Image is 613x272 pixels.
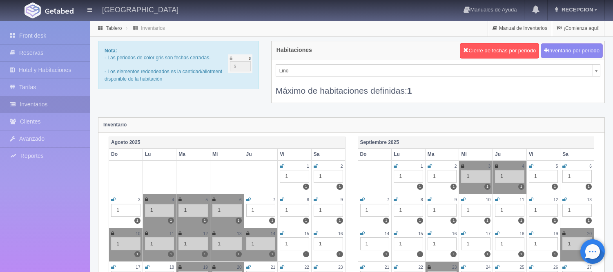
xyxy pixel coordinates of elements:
label: 1 [236,251,242,257]
th: Lu [143,148,176,160]
small: 10 [486,198,490,202]
small: 9 [455,198,457,202]
b: Nota: [105,48,117,54]
th: Septiembre 2025 [358,137,594,148]
small: 25 [519,265,524,270]
small: 8 [421,198,423,202]
button: Inventario por periodo [541,43,603,58]
small: 23 [338,265,343,270]
div: 1 [360,237,390,250]
small: 5 [556,164,558,169]
label: 1 [450,251,457,257]
small: 27 [587,265,592,270]
div: 1 [562,170,592,183]
th: Mi [459,148,493,160]
small: 16 [338,232,343,236]
div: 1 [529,237,558,250]
div: 1 [495,204,524,217]
div: 1 [394,170,423,183]
small: 3 [138,198,140,202]
small: 19 [203,265,208,270]
div: 1 [562,237,592,250]
th: Ju [493,148,527,160]
label: 1 [337,251,343,257]
div: 1 [111,237,140,250]
a: Lino [276,64,600,76]
div: 1 [212,237,242,250]
a: Inventarios [141,25,165,31]
div: 1 [145,237,174,250]
th: Agosto 2025 [109,137,346,148]
label: 1 [450,218,457,224]
label: 1 [337,184,343,190]
div: 1 [178,237,208,250]
img: Getabed [45,8,74,14]
label: 1 [417,218,423,224]
label: 1 [552,251,558,257]
div: 1 [246,237,276,250]
label: 1 [236,218,242,224]
small: 16 [452,232,457,236]
h4: Habitaciones [276,47,312,53]
small: 13 [237,232,241,236]
div: 1 [314,170,343,183]
label: 1 [383,251,389,257]
label: 1 [303,251,309,257]
small: 8 [307,198,309,202]
th: Ju [244,148,278,160]
div: 1 [246,204,276,217]
small: 11 [169,232,174,236]
small: 18 [519,232,524,236]
small: 21 [385,265,389,270]
div: 1 [562,204,592,217]
small: 20 [587,232,592,236]
div: 1 [280,204,309,217]
th: Mi [210,148,244,160]
small: 26 [553,265,558,270]
th: Vi [526,148,560,160]
small: 4 [522,164,524,169]
div: 1 [280,237,309,250]
small: 19 [553,232,558,236]
small: 22 [305,265,309,270]
th: Sa [311,148,345,160]
small: 4 [172,198,174,202]
th: Do [358,148,392,160]
div: 1 [461,204,490,217]
small: 5 [205,198,208,202]
th: Vi [278,148,312,160]
th: Sa [560,148,594,160]
div: - Las periodos de color gris son fechas cerradas. - Los elementos redondeados es la cantidad/allo... [98,41,259,89]
span: RECEPCION [560,7,593,13]
th: Ma [176,148,210,160]
th: Lu [392,148,426,160]
div: 1 [394,204,423,217]
b: 1 [407,86,412,95]
small: 12 [203,232,208,236]
small: 9 [341,198,343,202]
th: Ma [425,148,459,160]
label: 1 [484,184,490,190]
small: 12 [553,198,558,202]
label: 1 [168,251,174,257]
small: 10 [136,232,140,236]
small: 17 [136,265,140,270]
div: 1 [212,204,242,217]
div: 1 [111,204,140,217]
small: 22 [418,265,423,270]
label: 1 [202,218,208,224]
label: 1 [202,251,208,257]
small: 21 [271,265,275,270]
label: 1 [586,218,592,224]
label: 1 [168,218,174,224]
label: 1 [417,251,423,257]
div: 1 [178,204,208,217]
div: 1 [428,237,457,250]
div: Máximo de habitaciones definidas: [276,76,600,97]
small: 17 [486,232,490,236]
label: 1 [269,218,275,224]
label: 1 [518,251,524,257]
small: 7 [273,198,276,202]
button: Cierre de fechas por periodo [460,43,539,58]
div: 1 [461,170,490,183]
